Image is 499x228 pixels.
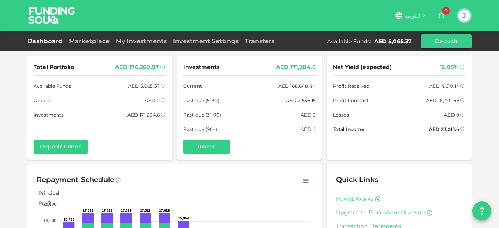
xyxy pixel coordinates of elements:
[43,202,57,207] tspan: 20,000
[333,125,364,133] span: Total Income
[34,96,50,104] span: Orders
[183,125,218,133] span: Past due (90+)
[301,125,316,133] div: AED 0
[34,111,64,119] span: Investments
[333,82,370,90] span: Profit Received
[33,190,59,196] span: Principal
[183,62,219,72] span: Investments
[113,37,170,45] a: My Investments
[276,62,316,72] div: AED 171,204.6
[426,96,459,104] div: AED 18,401.46
[33,200,52,206] span: Profit
[286,96,316,104] div: AED 2,556.15
[278,82,316,90] div: AED 168,648.44
[336,175,378,184] span: Quick Links
[429,82,459,90] div: AED 4,610.14
[183,96,219,104] span: Past due (5-30)
[444,111,459,119] div: AED 0
[115,62,159,72] div: AED 176,269.97
[27,37,66,45] a: Dashboard
[336,209,462,216] a: Upgrade to Professional Investor
[333,111,349,119] span: Losses
[34,82,71,90] span: Available Funds
[128,82,160,90] div: AED 5,065.37
[440,62,458,72] div: 12.05%
[183,111,221,119] span: Past due (31-90)
[333,96,369,104] span: Profit Forecast
[405,12,420,19] span: العربية
[333,62,392,72] span: Net Yield (expected)
[434,8,449,23] button: 0
[458,10,470,21] button: J
[34,140,88,154] button: Deposit Funds
[429,125,459,133] div: AED 23,011.6
[43,218,57,223] tspan: 16,000
[37,174,114,186] div: Repayment Schedule
[374,37,412,45] div: AED 5,065.37
[472,201,491,220] button: question
[442,7,450,15] span: 0
[145,96,160,104] div: AED 0
[66,37,113,45] a: Marketplace
[336,209,426,216] span: Upgrade to Professional Investor
[183,82,202,90] span: Current
[327,37,371,45] div: Available Funds :
[421,34,472,48] button: Deposit
[170,37,242,45] a: Investment Settings
[301,111,316,119] div: AED 0
[336,195,373,203] a: How it Works
[127,111,160,119] div: AED 171,204.6
[183,140,230,154] button: Invest
[242,37,278,45] a: Transfers
[34,62,74,72] span: Total Portfolio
